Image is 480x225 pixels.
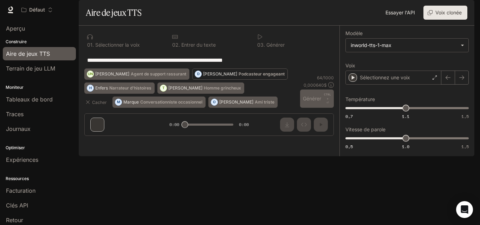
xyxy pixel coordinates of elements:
[88,72,93,76] font: UN
[324,82,327,88] font: $
[266,42,285,48] font: Générer
[117,100,120,104] font: M
[461,144,469,150] font: 1,5
[86,7,141,18] font: Aire de jeux TTS
[29,7,45,13] font: Défaut
[461,113,469,119] font: 1,5
[90,42,92,48] font: 1
[89,86,92,90] font: H
[345,113,353,119] font: 0,7
[345,62,355,68] font: Voix
[322,75,324,80] font: /
[435,9,462,15] font: Voix clonée
[317,75,322,80] font: 64
[219,99,253,105] font: [PERSON_NAME]
[345,96,375,102] font: Température
[324,75,334,80] font: 1000
[197,72,200,76] font: D
[255,99,274,105] font: Ami triste
[264,42,265,48] font: .
[157,82,244,94] button: T[PERSON_NAME]Homme grincheux
[192,68,288,80] button: D[PERSON_NAME]Podcasteur engageant
[360,74,410,80] font: Sélectionnez une voix
[345,144,353,150] font: 0,5
[346,39,468,52] div: inworld-tts-1-max
[181,42,216,48] font: Entrer du texte
[345,30,363,36] font: Modèle
[385,9,415,15] font: Essayer l'API
[239,71,285,77] font: Podcasteur engageant
[84,97,110,108] button: Cacher
[112,97,206,108] button: MMarqueConversationniste occasionnel
[92,42,94,48] font: .
[402,113,409,119] font: 1.1
[208,97,278,108] button: O[PERSON_NAME]Ami triste
[92,100,107,105] font: Cacher
[84,82,155,94] button: HEnfersNarrateur d'histoires
[123,99,139,105] font: Marque
[162,86,165,90] font: T
[257,42,260,48] font: 0
[456,201,473,218] div: Ouvrir Intercom Messenger
[213,100,216,104] font: O
[95,71,129,77] font: [PERSON_NAME]
[260,42,264,48] font: 3
[204,85,241,91] font: Homme grincheux
[131,71,186,77] font: Agent de support rassurant
[172,42,175,48] font: 0
[345,126,385,132] font: Vitesse de parole
[87,42,90,48] font: 0
[179,42,180,48] font: .
[402,144,409,150] font: 1.0
[84,68,189,80] button: UN[PERSON_NAME]Agent de support rassurant
[95,42,140,48] font: Sélectionner la voix
[423,6,467,20] button: Voix clonée
[351,42,391,48] font: inworld-tts-1-max
[304,82,324,88] font: 0,000640
[140,99,202,105] font: Conversationniste occasionnel
[18,3,56,17] button: Ouvrir le menu de l'espace de travail
[175,42,179,48] font: 2
[109,85,151,91] font: Narrateur d'histoires
[203,71,237,77] font: [PERSON_NAME]
[383,6,418,20] a: Essayer l'API
[95,85,108,91] font: Enfers
[168,85,202,91] font: [PERSON_NAME]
